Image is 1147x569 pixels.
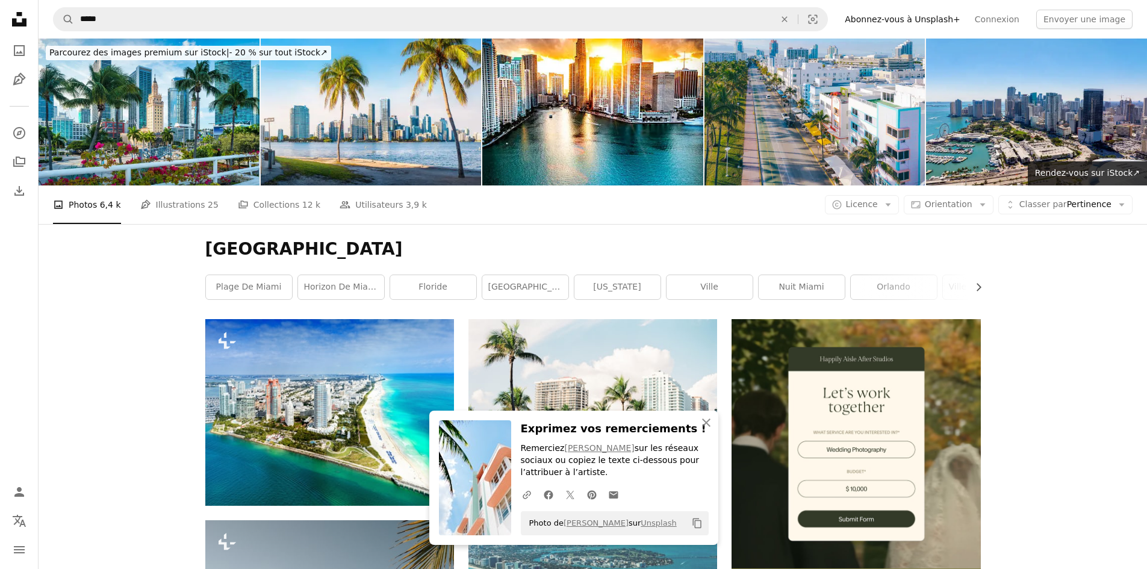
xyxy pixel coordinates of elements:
span: 25 [208,198,219,211]
img: Palmiers près des bâtiments [468,319,717,505]
span: Parcourez des images premium sur iStock | [49,48,229,57]
button: Orientation [904,195,993,214]
a: [PERSON_NAME] [564,518,629,527]
button: Menu [7,538,31,562]
a: Historique de téléchargement [7,179,31,203]
h3: Exprimez vos remerciements ! [521,420,709,438]
a: ville [667,275,753,299]
a: [PERSON_NAME] [564,443,634,453]
button: Rechercher sur Unsplash [54,8,74,31]
button: Effacer [771,8,798,31]
a: Palmiers près des bâtiments [468,406,717,417]
img: Une vue aérienne de la magnifique plage de South Miami Beach en Floride [205,319,454,506]
a: Connexion [968,10,1027,29]
form: Rechercher des visuels sur tout le site [53,7,828,31]
button: Classer parPertinence [998,195,1133,214]
a: Photos [7,39,31,63]
img: Downtown Miami Skyline Florida [39,39,260,185]
span: Pertinence [1019,199,1111,211]
span: Classer par [1019,199,1067,209]
button: Licence [825,195,899,214]
a: Nuit Miami [759,275,845,299]
img: 2024 photo de drone aérienne Downtown Miami FL [926,39,1147,185]
a: Parcourez des images premium sur iStock|- 20 % sur tout iStock↗ [39,39,338,67]
a: Collections [7,150,31,174]
img: Aerial of Ocean Drive in Miami Beach, Art deco Historic district Florida USA [704,39,925,185]
a: Illustrations [7,67,31,92]
a: Illustrations 25 [140,185,219,224]
img: miami [261,39,482,185]
a: [GEOGRAPHIC_DATA] [482,275,568,299]
a: Partagez-leFacebook [538,482,559,506]
a: Partagez-lePinterest [581,482,603,506]
span: Rendez-vous sur iStock ↗ [1035,168,1140,178]
a: Utilisateurs 3,9 k [340,185,427,224]
button: Recherche de visuels [798,8,827,31]
a: Connexion / S’inscrire [7,480,31,504]
a: Explorer [7,121,31,145]
a: Une vue aérienne de la magnifique plage de South Miami Beach en Floride [205,407,454,418]
span: - 20 % sur tout iStock ↗ [49,48,328,57]
button: Langue [7,509,31,533]
a: Horizon de Miami [298,275,384,299]
a: Plage de Miami [206,275,292,299]
p: Remerciez sur les réseaux sociaux ou copiez le texte ci-dessous pour l’attribuer à l’artiste. [521,443,709,479]
span: Licence [846,199,878,209]
img: Miami Skyline Aerial [482,39,703,185]
a: Partager par mail [603,482,624,506]
span: 12 k [302,198,320,211]
a: Orlando [851,275,937,299]
img: file-1747939393036-2c53a76c450aimage [732,319,980,568]
a: Abonnez-vous à Unsplash+ [838,10,968,29]
button: Envoyer une image [1036,10,1133,29]
span: Photo de sur [523,514,677,533]
a: [US_STATE] [574,275,661,299]
button: Copier dans le presse-papier [687,513,707,533]
a: Rendez-vous sur iStock↗ [1028,161,1147,185]
span: Orientation [925,199,972,209]
a: Partagez-leTwitter [559,482,581,506]
a: Floride [390,275,476,299]
h1: [GEOGRAPHIC_DATA] [205,238,981,260]
a: Ville de [GEOGRAPHIC_DATA] [943,275,1029,299]
span: 3,9 k [406,198,427,211]
button: faire défiler la liste vers la droite [968,275,981,299]
a: Collections 12 k [238,185,320,224]
a: Unsplash [641,518,676,527]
